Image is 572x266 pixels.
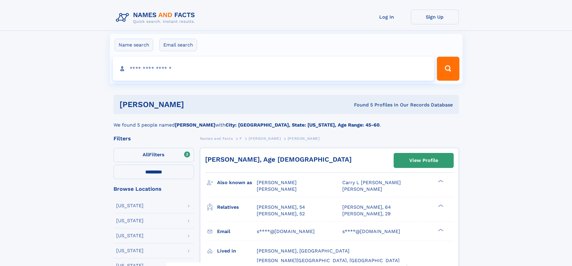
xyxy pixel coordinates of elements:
a: [PERSON_NAME], 64 [342,204,391,211]
a: [PERSON_NAME], 54 [257,204,305,211]
span: [PERSON_NAME] [257,186,297,192]
div: We found 5 people named with . [113,114,459,129]
button: Search Button [437,57,459,81]
h3: Lived in [217,246,257,256]
span: [PERSON_NAME] [288,136,320,141]
h3: Email [217,226,257,237]
label: Name search [115,39,153,51]
div: ❯ [437,204,444,208]
span: F [240,136,242,141]
a: F [240,135,242,142]
div: [US_STATE] [116,248,144,253]
a: [PERSON_NAME] [249,135,281,142]
div: ❯ [437,228,444,232]
h3: Also known as [217,178,257,188]
h3: Relatives [217,202,257,212]
h1: [PERSON_NAME] [120,101,269,108]
a: [PERSON_NAME], 52 [257,211,305,217]
a: Sign Up [411,10,459,24]
a: Names and Facts [200,135,233,142]
a: View Profile [394,153,453,168]
div: Found 5 Profiles In Our Records Database [269,102,453,108]
span: [PERSON_NAME] [342,186,382,192]
span: [PERSON_NAME], [GEOGRAPHIC_DATA] [257,248,350,254]
b: [PERSON_NAME] [175,122,215,128]
span: [PERSON_NAME] [249,136,281,141]
input: search input [113,57,434,81]
span: All [143,152,149,157]
div: [US_STATE] [116,233,144,238]
span: [PERSON_NAME][GEOGRAPHIC_DATA], [GEOGRAPHIC_DATA] [257,258,400,263]
span: Carry L [PERSON_NAME] [342,180,401,185]
a: [PERSON_NAME], 29 [342,211,391,217]
div: Browse Locations [113,186,194,192]
a: [PERSON_NAME], Age [DEMOGRAPHIC_DATA] [205,156,352,163]
div: ❯ [437,179,444,183]
a: Log In [363,10,411,24]
div: [US_STATE] [116,218,144,223]
div: View Profile [409,154,438,167]
img: Logo Names and Facts [113,10,200,26]
div: [US_STATE] [116,203,144,208]
b: City: [GEOGRAPHIC_DATA], State: [US_STATE], Age Range: 45-60 [225,122,380,128]
label: Email search [159,39,197,51]
label: Filters [113,148,194,162]
span: [PERSON_NAME] [257,180,297,185]
div: Filters [113,136,194,141]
